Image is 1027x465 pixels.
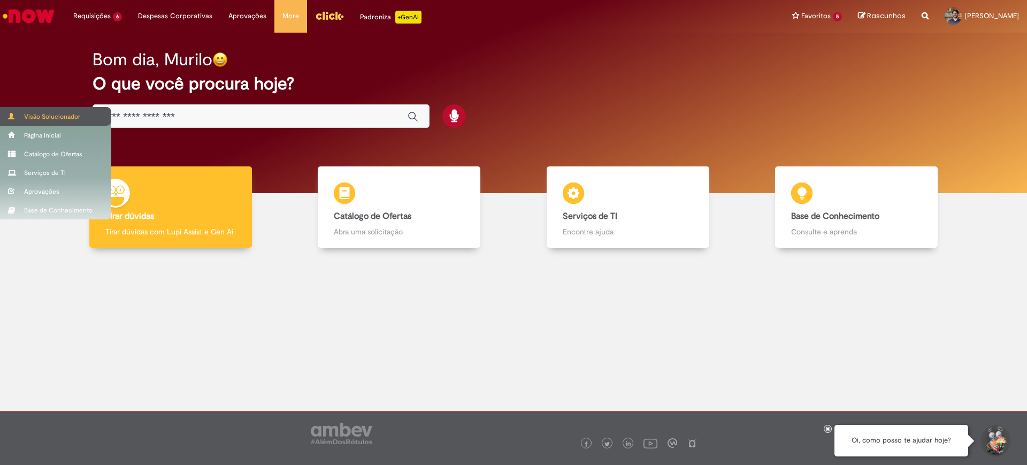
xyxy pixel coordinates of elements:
[105,211,154,222] b: Tirar dúvidas
[604,441,610,447] img: logo_footer_twitter.png
[833,12,842,21] span: 5
[113,12,122,21] span: 6
[282,11,299,21] span: More
[834,425,968,456] div: Oi, como posso te ajudar hoje?
[93,50,212,69] h2: Bom dia, Murilo
[315,7,344,24] img: click_logo_yellow_360x200.png
[965,11,1019,20] span: [PERSON_NAME]
[73,11,111,21] span: Requisições
[687,438,697,448] img: logo_footer_naosei.png
[643,436,657,450] img: logo_footer_youtube.png
[105,226,236,237] p: Tirar dúvidas com Lupi Assist e Gen Ai
[791,211,879,222] b: Base de Conhecimento
[668,438,677,448] img: logo_footer_workplace.png
[979,425,1011,457] button: Iniciar Conversa de Suporte
[1,5,56,27] img: ServiceNow
[584,441,589,447] img: logo_footer_facebook.png
[93,74,935,93] h2: O que você procura hoje?
[801,11,831,21] span: Favoritos
[285,166,514,248] a: Catálogo de Ofertas Abra uma solicitação
[858,11,906,21] a: Rascunhos
[212,52,228,67] img: happy-face.png
[742,166,971,248] a: Base de Conhecimento Consulte e aprenda
[791,226,922,237] p: Consulte e aprenda
[395,11,421,24] p: +GenAi
[360,11,421,24] div: Padroniza
[626,441,631,447] img: logo_footer_linkedin.png
[867,11,906,21] span: Rascunhos
[563,226,693,237] p: Encontre ajuda
[228,11,266,21] span: Aprovações
[334,226,464,237] p: Abra uma solicitação
[334,211,411,222] b: Catálogo de Ofertas
[311,423,372,444] img: logo_footer_ambev_rotulo_gray.png
[138,11,212,21] span: Despesas Corporativas
[56,166,285,248] a: Tirar dúvidas Tirar dúvidas com Lupi Assist e Gen Ai
[563,211,617,222] b: Serviços de TI
[513,166,742,248] a: Serviços de TI Encontre ajuda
